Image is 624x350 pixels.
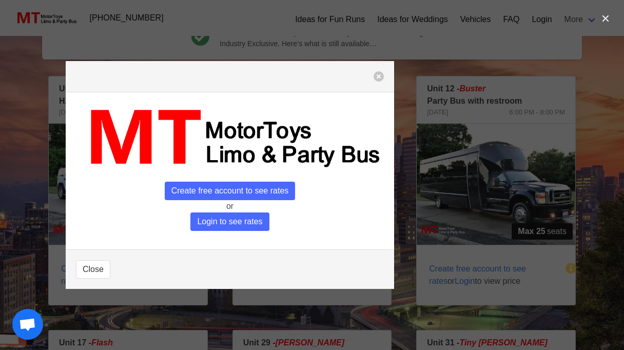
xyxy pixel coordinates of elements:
[76,103,384,173] img: MT_logo_name.png
[165,182,296,200] span: Create free account to see rates
[83,263,104,276] span: Close
[12,309,43,340] a: Open chat
[76,200,384,212] p: or
[190,212,269,231] span: Login to see rates
[76,260,110,279] button: Close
